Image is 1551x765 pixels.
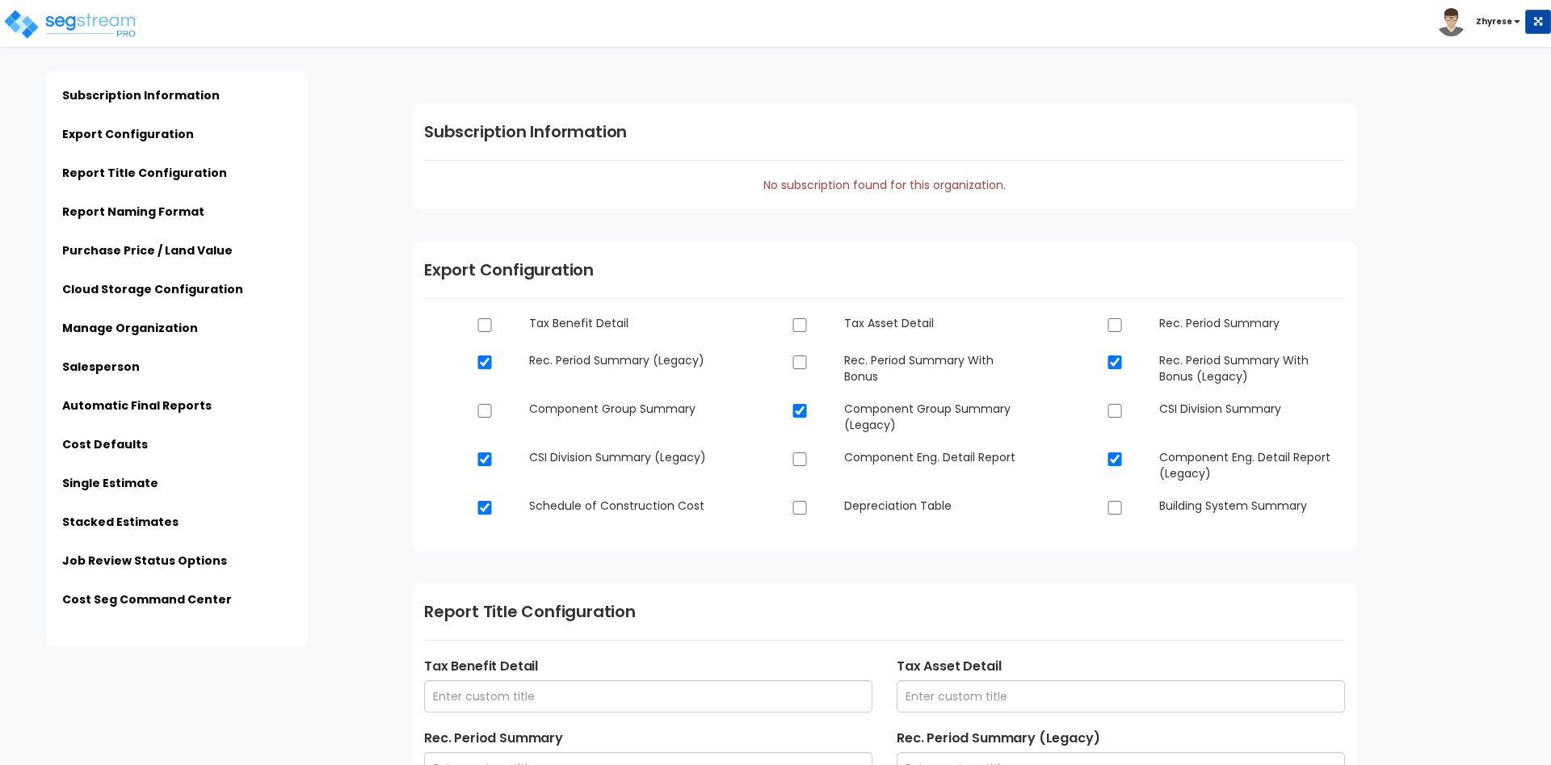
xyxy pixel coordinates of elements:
[62,126,194,142] a: Export Configuration
[832,352,1042,385] dd: Rec. Period Summary With Bonus
[897,729,1345,748] label: Rec. Period Summary (Legacy)
[424,657,872,676] label: Tax Benefit Detail
[517,449,727,465] dd: CSI Division Summary (Legacy)
[62,514,179,530] a: Stacked Estimates
[832,315,1042,331] dd: Tax Asset Detail
[517,352,727,368] dd: Rec. Period Summary (Legacy)
[2,8,140,40] img: logo_pro_r.png
[1476,15,1512,27] b: Zhyrese
[62,436,148,452] a: Cost Defaults
[424,680,872,712] input: Enter custom title
[424,599,1345,624] h1: Report Title Configuration
[517,315,727,331] dd: Tax Benefit Detail
[1147,401,1357,417] dd: CSI Division Summary
[832,498,1042,514] dd: Depreciation Table
[763,177,1006,193] span: No subscription found for this organization.
[62,320,198,336] a: Manage Organization
[517,401,727,417] dd: Component Group Summary
[424,258,1345,282] h1: Export Configuration
[832,401,1042,433] dd: Component Group Summary (Legacy)
[62,204,204,220] a: Report Naming Format
[424,120,1345,144] h1: Subscription Information
[62,475,158,491] a: Single Estimate
[62,397,212,414] a: Automatic Final Reports
[424,729,872,748] label: Rec. Period Summary
[62,242,233,259] a: Purchase Price / Land Value
[1147,449,1357,481] dd: Component Eng. Detail Report (Legacy)
[62,281,243,297] a: Cloud Storage Configuration
[832,449,1042,465] dd: Component Eng. Detail Report
[62,87,220,103] a: Subscription Information
[1147,315,1357,331] dd: Rec. Period Summary
[1437,8,1465,36] img: avatar.png
[62,359,140,375] a: Salesperson
[62,553,227,569] a: Job Review Status Options
[1147,352,1357,385] dd: Rec. Period Summary With Bonus (Legacy)
[897,680,1345,712] input: Enter custom title
[62,591,232,607] a: Cost Seg Command Center
[62,165,227,181] a: Report Title Configuration
[517,498,727,514] dd: Schedule of Construction Cost
[897,657,1345,676] label: Tax Asset Detail
[1147,498,1357,514] dd: Building System Summary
